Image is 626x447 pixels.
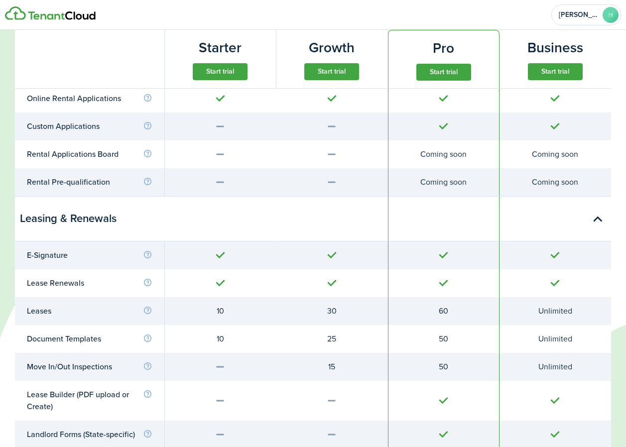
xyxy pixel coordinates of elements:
div: Rental Pre-qualification [27,176,152,188]
span: Hannah [559,11,599,18]
subscription-pricing-card-title: Business [527,37,583,58]
div: Coming soon [400,148,487,160]
div: Leases [27,305,152,317]
div: 60 [400,305,487,317]
div: 25 [288,333,376,345]
div: Lease Renewals [27,277,152,289]
img: Logo [5,6,96,20]
div: Coming soon [511,148,599,160]
div: Move In/Out Inspections [27,361,152,373]
div: Document Templates [27,333,152,345]
div: Coming soon [511,176,599,188]
div: Lease Builder (PDF upload or Create) [27,389,152,413]
subscription-pricing-card-title: Starter [199,37,242,58]
div: Coming soon [400,176,487,188]
div: 10 [177,305,264,317]
button: Open menu [551,4,621,25]
div: Online Rental Applications [27,93,152,105]
div: 10 [177,333,264,345]
button: Start trial [193,63,248,80]
div: Rental Applications Board [27,148,152,160]
button: Toggle accordion [587,208,609,230]
div: Unlimited [511,333,599,345]
subscription-pricing-card-title: Growth [309,37,355,58]
div: 15 [288,361,376,373]
button: Start trial [416,64,471,81]
div: Custom Applications [27,120,152,132]
div: Leasing & Renewals [15,197,164,241]
div: 30 [288,305,376,317]
avatar-text: H [603,7,619,23]
div: E-Signature [27,249,152,261]
div: 50 [400,333,487,345]
subscription-pricing-card-title: Pro [433,38,454,59]
div: 50 [400,361,487,373]
button: Start trial [304,63,359,80]
table: Toggle accordion [15,1,611,197]
div: Unlimited [511,361,599,373]
div: Unlimited [511,305,599,317]
div: Landlord Forms (State-specific) [27,429,152,441]
button: Start trial [528,63,583,80]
